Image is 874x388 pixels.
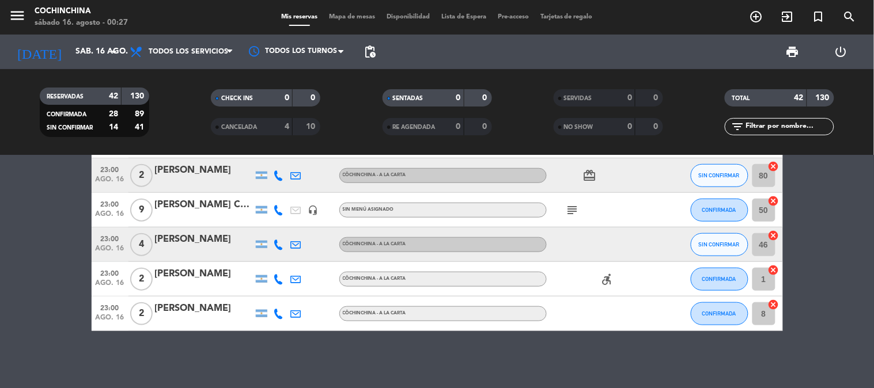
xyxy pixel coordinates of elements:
i: cancel [768,161,780,172]
strong: 0 [311,94,318,102]
span: 9 [130,199,153,222]
span: RE AGENDADA [393,124,436,130]
span: ago. 16 [96,314,124,327]
span: Lista de Espera [436,14,492,20]
button: CONFIRMADA [691,302,748,325]
span: ago. 16 [96,279,124,292]
span: 2 [130,164,153,187]
strong: 0 [285,94,289,102]
span: TOTAL [732,96,750,101]
input: Filtrar por nombre... [744,120,834,133]
div: [PERSON_NAME] [155,267,253,282]
span: 2 [130,302,153,325]
div: Cochinchina [35,6,128,17]
i: power_settings_new [834,45,848,59]
div: [PERSON_NAME] [155,301,253,316]
i: arrow_drop_down [107,45,121,59]
i: cancel [768,195,780,207]
span: 23:00 [96,266,124,279]
span: print [786,45,800,59]
span: CONFIRMADA [47,112,86,117]
span: SIN CONFIRMAR [699,241,740,248]
strong: 0 [627,123,632,131]
i: turned_in_not [812,10,826,24]
button: CONFIRMADA [691,268,748,291]
strong: 89 [135,110,146,118]
span: 23:00 [96,300,124,314]
span: Tarjetas de regalo [535,14,599,20]
span: 23:00 [96,162,124,176]
span: SIN CONFIRMAR [699,172,740,178]
button: CONFIRMADA [691,199,748,222]
span: ago. 16 [96,176,124,189]
strong: 130 [130,92,146,100]
span: Pre-acceso [492,14,535,20]
strong: 0 [653,123,660,131]
strong: 14 [109,123,118,131]
strong: 4 [285,123,289,131]
span: CôChinChina - A LA CARTA [343,242,406,246]
i: exit_to_app [781,10,794,24]
button: menu [9,7,26,28]
span: 2 [130,268,153,291]
i: cancel [768,230,780,241]
div: LOG OUT [817,35,865,69]
span: 23:00 [96,231,124,245]
span: CôChinChina - A LA CARTA [343,173,406,177]
strong: 0 [653,94,660,102]
div: [PERSON_NAME] [155,232,253,247]
span: 23:00 [96,197,124,210]
span: ago. 16 [96,210,124,223]
i: card_giftcard [583,169,597,182]
span: Disponibilidad [381,14,436,20]
i: cancel [768,299,780,310]
strong: 0 [456,123,461,131]
span: CONFIRMADA [702,276,736,282]
span: Todos los servicios [149,48,228,56]
strong: 42 [109,92,118,100]
span: CHECK INS [221,96,253,101]
span: RESERVADAS [47,94,84,100]
strong: 28 [109,110,118,118]
strong: 10 [307,123,318,131]
span: Mis reservas [275,14,323,20]
span: CANCELADA [221,124,257,130]
span: 4 [130,233,153,256]
strong: 41 [135,123,146,131]
span: CONFIRMADA [702,310,736,317]
span: SIN CONFIRMAR [47,125,93,131]
i: search [843,10,857,24]
span: CôChinChina - A LA CARTA [343,311,406,315]
strong: 0 [482,94,489,102]
i: [DATE] [9,39,70,64]
i: accessible_forward [600,272,614,286]
div: [PERSON_NAME] Conegoni [155,197,253,212]
strong: 0 [482,123,489,131]
div: [PERSON_NAME] [155,163,253,178]
strong: 42 [794,94,804,102]
span: ago. 16 [96,245,124,258]
i: headset_mic [308,205,319,215]
i: cancel [768,264,780,276]
span: SENTADAS [393,96,423,101]
span: CONFIRMADA [702,207,736,213]
span: NO SHOW [564,124,593,130]
div: sábado 16. agosto - 00:27 [35,17,128,29]
button: SIN CONFIRMAR [691,233,748,256]
i: menu [9,7,26,24]
i: add_circle_outline [750,10,763,24]
strong: 130 [816,94,832,102]
strong: 0 [627,94,632,102]
span: SERVIDAS [564,96,592,101]
span: Mapa de mesas [323,14,381,20]
i: subject [566,203,580,217]
span: CôChinChina - A LA CARTA [343,276,406,281]
span: pending_actions [363,45,377,59]
span: Sin menú asignado [343,207,394,212]
i: filter_list [731,120,744,134]
button: SIN CONFIRMAR [691,164,748,187]
strong: 0 [456,94,461,102]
